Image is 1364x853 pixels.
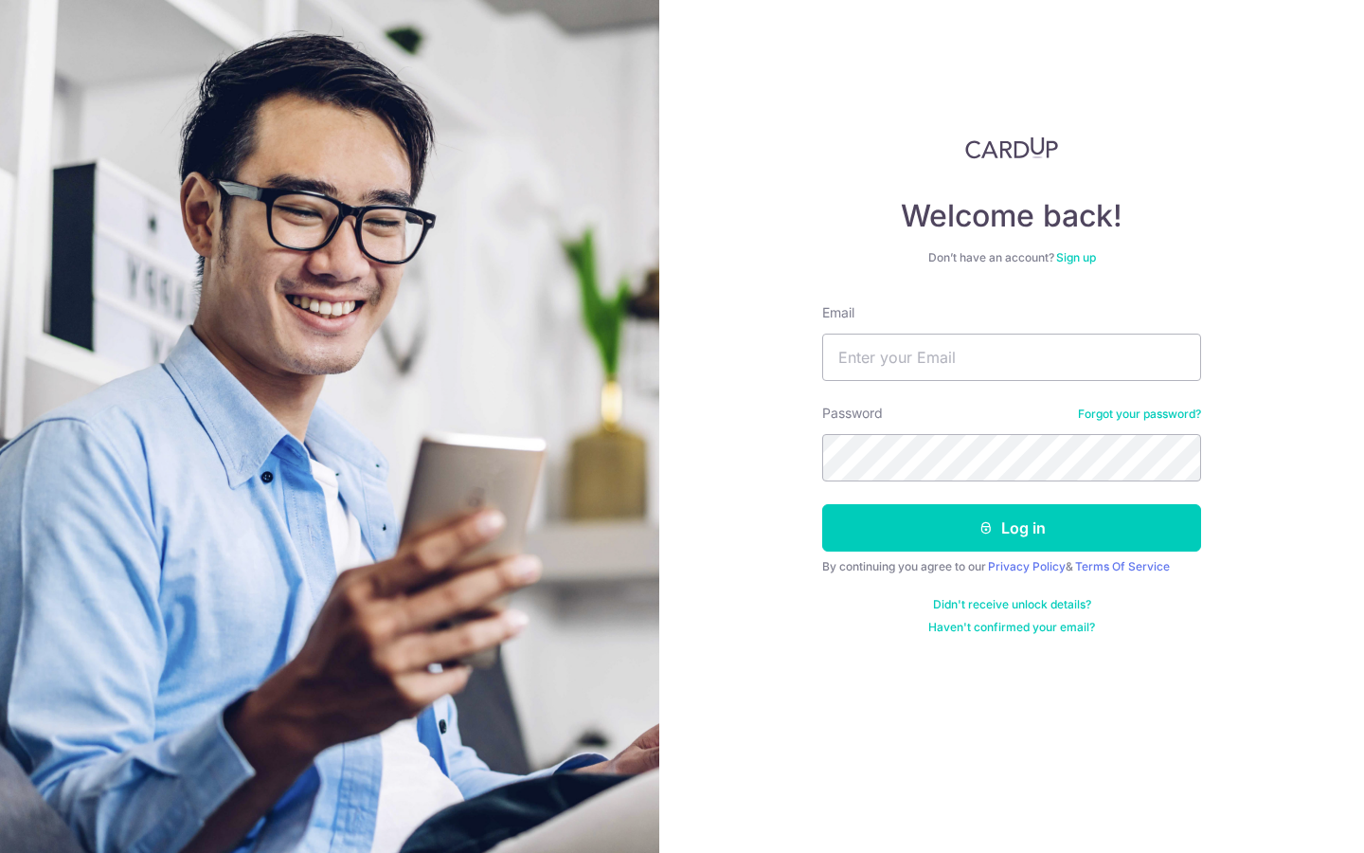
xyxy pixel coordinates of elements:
a: Sign up [1056,250,1096,264]
a: Privacy Policy [988,559,1066,573]
a: Terms Of Service [1075,559,1170,573]
label: Password [822,404,883,423]
a: Didn't receive unlock details? [933,597,1091,612]
label: Email [822,303,854,322]
h4: Welcome back! [822,197,1201,235]
img: CardUp Logo [965,136,1058,159]
a: Forgot your password? [1078,407,1201,422]
button: Log in [822,504,1201,552]
div: By continuing you agree to our & [822,559,1201,574]
a: Haven't confirmed your email? [928,620,1095,635]
div: Don’t have an account? [822,250,1201,265]
input: Enter your Email [822,334,1201,381]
